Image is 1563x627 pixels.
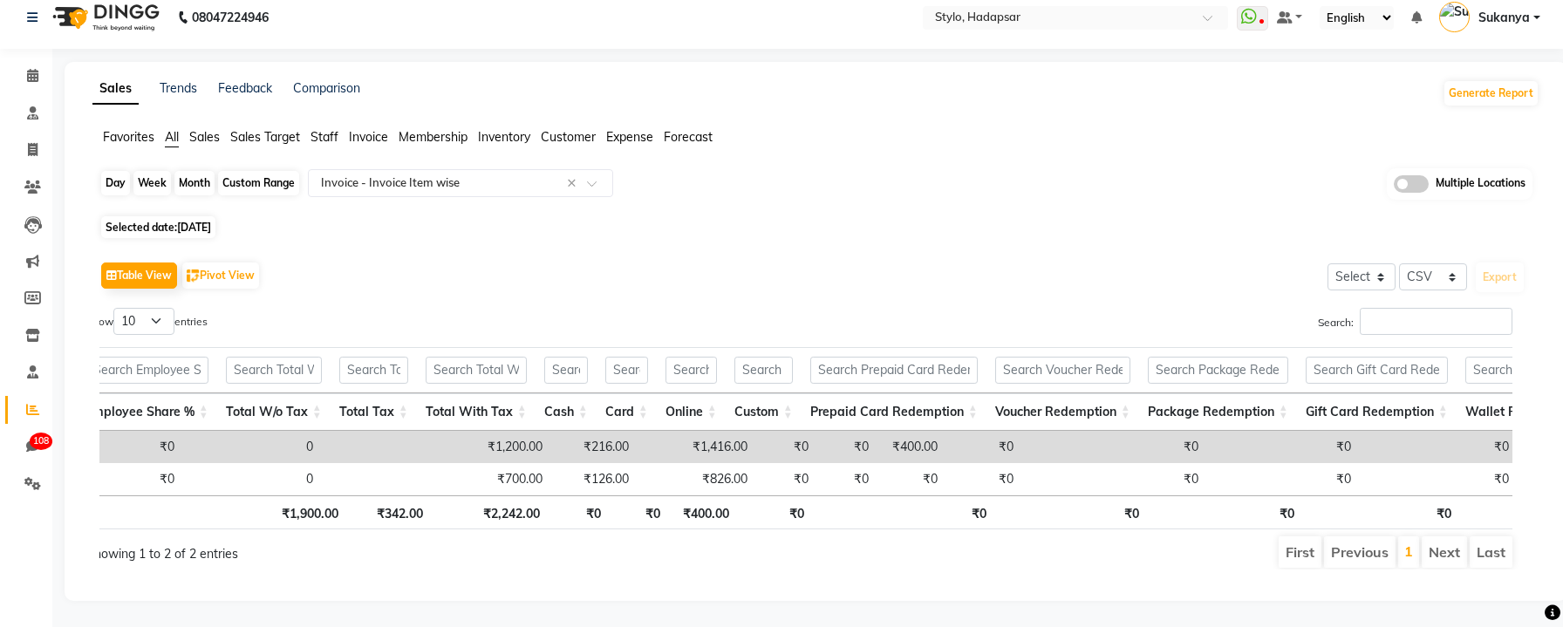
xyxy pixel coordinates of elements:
td: ₹0 [1022,463,1207,495]
span: Invoice [349,129,388,145]
th: Total W/o Tax: activate to sort column ascending [217,393,331,431]
input: Search Voucher Redemption [995,357,1130,384]
td: ₹0 [946,431,1022,463]
td: ₹0 [1022,431,1207,463]
th: ₹0 [1303,495,1461,529]
input: Search Package Redemption [1148,357,1288,384]
button: Table View [101,262,177,289]
span: Clear all [567,174,582,193]
td: ₹0 [1207,431,1360,463]
td: ₹0 [877,463,946,495]
span: Selected date: [101,216,215,238]
input: Search Total W/o Tax [226,357,322,384]
th: Total Tax: activate to sort column ascending [331,393,417,431]
td: ₹0 [101,431,183,463]
th: Card: activate to sort column ascending [597,393,657,431]
th: ₹0 [610,495,669,529]
a: Sales [92,73,139,105]
div: Day [101,171,130,195]
th: Cash: activate to sort column ascending [536,393,597,431]
input: Search Online [665,357,717,384]
div: Week [133,171,171,195]
th: Total With Tax: activate to sort column ascending [417,393,536,431]
th: Custom: activate to sort column ascending [726,393,802,431]
span: Sukanya [1478,9,1530,27]
a: Comparison [293,80,360,96]
a: Trends [160,80,197,96]
span: 108 [30,433,52,450]
th: ₹1,900.00 [235,495,347,529]
td: ₹400.00 [877,431,946,463]
input: Search Total Tax [339,357,408,384]
th: Package Redemption: activate to sort column ascending [1139,393,1297,431]
td: ₹0 [101,463,183,495]
th: Employee Share %: activate to sort column ascending [77,393,217,431]
span: Expense [606,129,653,145]
th: Voucher Redemption: activate to sort column ascending [986,393,1139,431]
span: Staff [311,129,338,145]
input: Search Card [605,357,648,384]
a: 1 [1404,542,1413,560]
td: ₹826.00 [638,463,756,495]
th: ₹0 [738,495,814,529]
input: Search Total With Tax [426,357,527,384]
input: Search Employee Share % [85,357,208,384]
button: Generate Report [1444,81,1538,106]
td: ₹0 [1207,463,1360,495]
td: 0 [297,431,438,463]
input: Search: [1360,308,1512,335]
label: Search: [1318,308,1512,335]
img: Sukanya [1439,2,1470,32]
input: Search Prepaid Card Redemption [810,357,978,384]
td: ₹0 [946,463,1022,495]
div: Showing 1 to 2 of 2 entries [86,535,665,563]
input: Search Gift Card Redemption [1306,357,1448,384]
td: ₹700.00 [438,463,551,495]
button: Export [1476,262,1524,292]
td: ₹1,200.00 [438,431,551,463]
span: Multiple Locations [1436,175,1525,193]
th: Prepaid Card Redemption: activate to sort column ascending [802,393,986,431]
td: ₹0 [1360,431,1518,463]
td: ₹0 [756,463,817,495]
td: 0 [297,463,438,495]
div: Month [174,171,215,195]
div: Custom Range [218,171,299,195]
th: ₹0 [813,495,994,529]
td: ₹1,416.00 [638,431,756,463]
th: ₹0 [995,495,1148,529]
td: ₹126.00 [551,463,638,495]
td: ₹0 [1360,463,1518,495]
th: ₹400.00 [669,495,738,529]
th: ₹2,242.00 [432,495,549,529]
td: ₹0 [817,431,877,463]
span: All [165,129,179,145]
th: Gift Card Redemption: activate to sort column ascending [1297,393,1457,431]
th: Online: activate to sort column ascending [657,393,726,431]
select: Showentries [113,308,174,335]
td: ₹0 [756,431,817,463]
span: Sales Target [230,129,300,145]
input: Search Custom [734,357,793,384]
td: ₹216.00 [551,431,638,463]
img: pivot.png [187,269,200,283]
span: Forecast [664,129,713,145]
a: 108 [5,433,47,461]
th: ₹0 [549,495,610,529]
span: Sales [189,129,220,145]
td: ₹0 [817,463,877,495]
a: Feedback [218,80,272,96]
button: Pivot View [182,262,259,289]
span: Favorites [103,129,154,145]
input: Search Cash [544,357,588,384]
label: Show entries [86,308,208,335]
span: [DATE] [177,221,211,234]
span: Membership [399,129,468,145]
span: Inventory [478,129,530,145]
span: Customer [541,129,596,145]
th: ₹342.00 [347,495,432,529]
th: ₹0 [1148,495,1303,529]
